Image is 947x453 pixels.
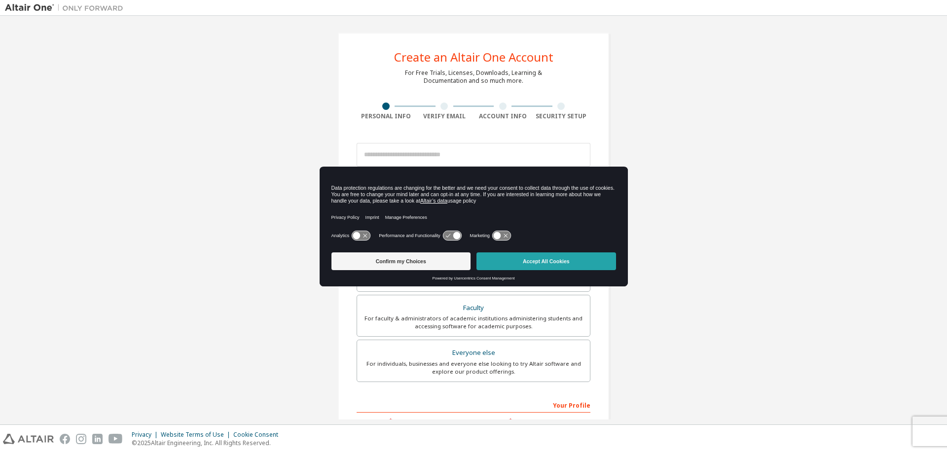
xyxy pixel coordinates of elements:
div: For Free Trials, Licenses, Downloads, Learning & Documentation and so much more. [405,69,542,85]
div: For individuals, businesses and everyone else looking to try Altair software and explore our prod... [363,360,584,376]
div: Security Setup [532,112,591,120]
img: linkedin.svg [92,434,103,444]
img: altair_logo.svg [3,434,54,444]
div: For faculty & administrators of academic institutions administering students and accessing softwa... [363,314,584,330]
img: facebook.svg [60,434,70,444]
label: First Name [357,418,471,425]
div: Everyone else [363,346,584,360]
div: Cookie Consent [233,431,284,439]
div: Verify Email [415,112,474,120]
div: Personal Info [357,112,415,120]
div: Website Terms of Use [161,431,233,439]
img: instagram.svg [76,434,86,444]
div: Privacy [132,431,161,439]
div: Faculty [363,301,584,315]
div: Your Profile [357,397,590,413]
label: Last Name [476,418,590,425]
p: © 2025 Altair Engineering, Inc. All Rights Reserved. [132,439,284,447]
div: Account Info [473,112,532,120]
img: Altair One [5,3,128,13]
img: youtube.svg [109,434,123,444]
div: Create an Altair One Account [394,51,553,63]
